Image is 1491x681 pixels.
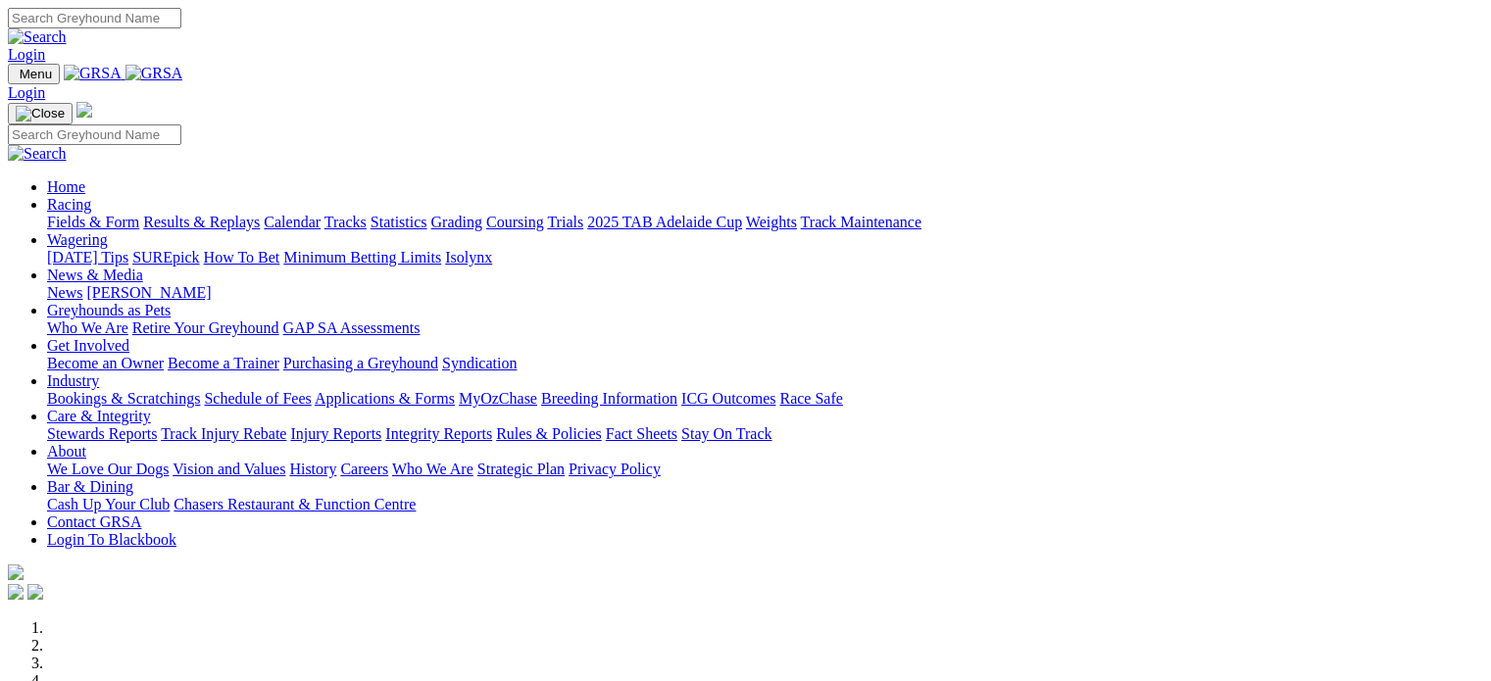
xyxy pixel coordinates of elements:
a: Login To Blackbook [47,531,176,548]
img: logo-grsa-white.png [8,564,24,580]
div: Greyhounds as Pets [47,319,1483,337]
button: Toggle navigation [8,64,60,84]
a: News & Media [47,267,143,283]
div: Industry [47,390,1483,408]
a: Bar & Dining [47,478,133,495]
a: SUREpick [132,249,199,266]
a: Become a Trainer [168,355,279,371]
a: Cash Up Your Club [47,496,170,512]
a: Get Involved [47,337,129,354]
a: Vision and Values [173,461,285,477]
a: [PERSON_NAME] [86,284,211,301]
div: About [47,461,1483,478]
a: Integrity Reports [385,425,492,442]
input: Search [8,124,181,145]
img: twitter.svg [27,584,43,600]
div: Get Involved [47,355,1483,372]
a: History [289,461,336,477]
a: Care & Integrity [47,408,151,424]
img: GRSA [64,65,122,82]
span: Menu [20,67,52,81]
a: Careers [340,461,388,477]
a: Privacy Policy [569,461,661,477]
a: Schedule of Fees [204,390,311,407]
a: Syndication [442,355,517,371]
a: Contact GRSA [47,513,141,530]
a: Race Safe [779,390,842,407]
a: Strategic Plan [477,461,565,477]
img: Search [8,145,67,163]
img: GRSA [125,65,183,82]
input: Search [8,8,181,28]
a: Isolynx [445,249,492,266]
a: Purchasing a Greyhound [283,355,438,371]
button: Toggle navigation [8,103,73,124]
a: Become an Owner [47,355,164,371]
a: Chasers Restaurant & Function Centre [174,496,416,512]
div: Bar & Dining [47,496,1483,513]
a: Bookings & Scratchings [47,390,200,407]
a: Fact Sheets [606,425,677,442]
a: Who We Are [392,461,473,477]
a: Tracks [324,214,367,230]
a: ICG Outcomes [681,390,775,407]
a: About [47,443,86,460]
a: 2025 TAB Adelaide Cup [587,214,742,230]
a: Fields & Form [47,214,139,230]
a: GAP SA Assessments [283,319,421,336]
a: Wagering [47,231,108,248]
img: facebook.svg [8,584,24,600]
a: Applications & Forms [315,390,455,407]
a: Minimum Betting Limits [283,249,441,266]
a: Results & Replays [143,214,260,230]
a: Trials [547,214,583,230]
img: logo-grsa-white.png [76,102,92,118]
a: Calendar [264,214,321,230]
a: Stewards Reports [47,425,157,442]
a: Breeding Information [541,390,677,407]
a: Rules & Policies [496,425,602,442]
a: How To Bet [204,249,280,266]
div: Wagering [47,249,1483,267]
a: News [47,284,82,301]
div: Care & Integrity [47,425,1483,443]
a: Grading [431,214,482,230]
a: Retire Your Greyhound [132,319,279,336]
a: Who We Are [47,319,128,336]
a: Login [8,46,45,63]
div: News & Media [47,284,1483,302]
a: [DATE] Tips [47,249,128,266]
a: Login [8,84,45,101]
div: Racing [47,214,1483,231]
a: Coursing [486,214,544,230]
a: Injury Reports [290,425,381,442]
img: Search [8,28,67,46]
a: We Love Our Dogs [47,461,169,477]
a: Racing [47,196,91,213]
a: Stay On Track [681,425,771,442]
a: Industry [47,372,99,389]
a: Home [47,178,85,195]
a: Track Maintenance [801,214,921,230]
img: Close [16,106,65,122]
a: Greyhounds as Pets [47,302,171,318]
a: Track Injury Rebate [161,425,286,442]
a: MyOzChase [459,390,537,407]
a: Weights [746,214,797,230]
a: Statistics [371,214,427,230]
